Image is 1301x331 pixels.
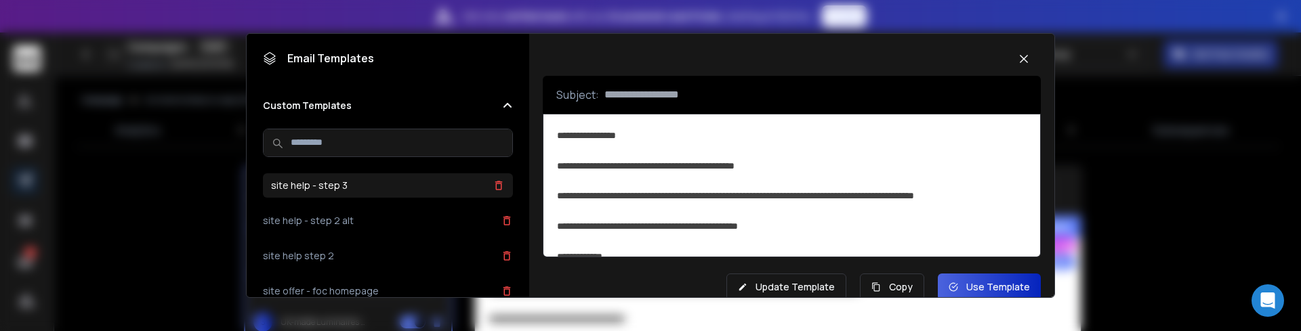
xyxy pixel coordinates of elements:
div: Open Intercom Messenger [1252,284,1284,317]
h3: site help step 2 [263,249,334,263]
button: Update Template [726,273,846,301]
p: Subject: [556,87,599,103]
button: Custom Templates [263,99,513,112]
button: Copy [860,273,924,301]
h3: site offer - foc homepage [263,284,379,298]
h2: Custom Templates [263,99,352,112]
h3: site help - step 3 [271,179,348,192]
button: Use Template [938,273,1041,301]
h3: site help - step 2 alt [263,214,354,227]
